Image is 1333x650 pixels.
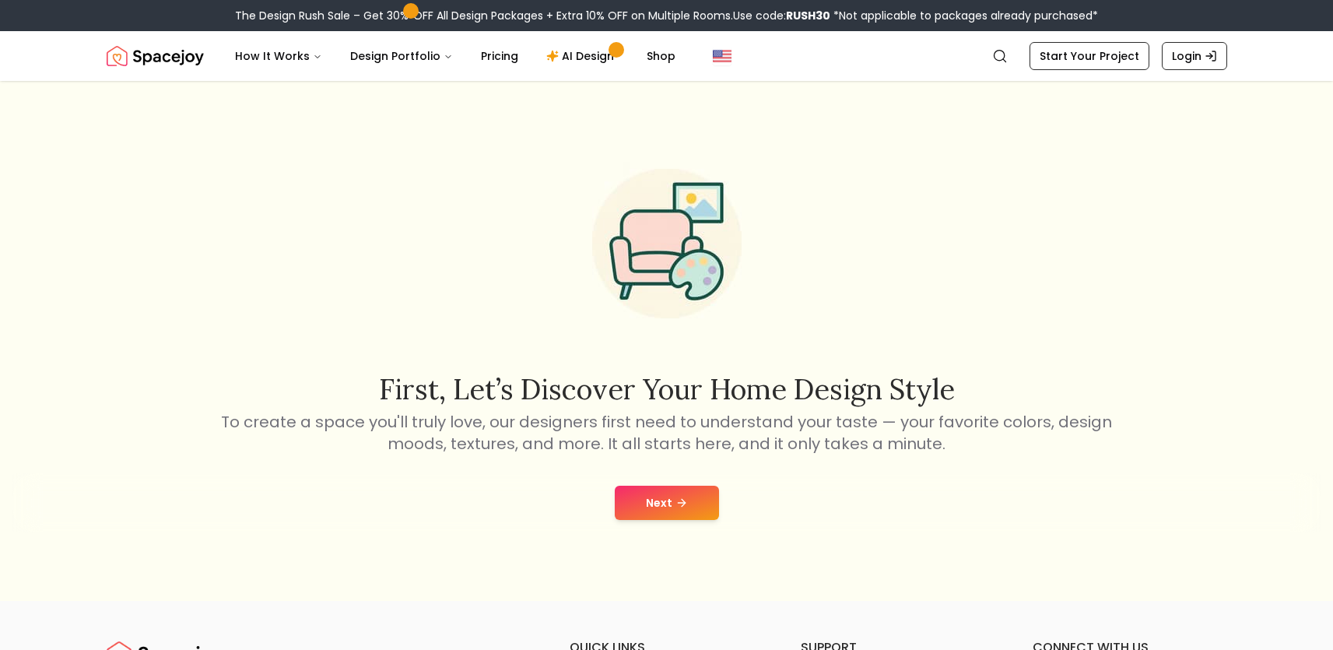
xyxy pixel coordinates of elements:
button: How It Works [223,40,335,72]
div: The Design Rush Sale – Get 30% OFF All Design Packages + Extra 10% OFF on Multiple Rooms. [235,8,1098,23]
img: United States [713,47,731,65]
span: *Not applicable to packages already purchased* [830,8,1098,23]
a: Pricing [468,40,531,72]
a: AI Design [534,40,631,72]
h2: First, let’s discover your home design style [219,374,1115,405]
b: RUSH30 [786,8,830,23]
img: Start Style Quiz Illustration [567,144,766,343]
a: Login [1162,42,1227,70]
nav: Global [107,31,1227,81]
button: Next [615,486,719,520]
a: Shop [634,40,688,72]
img: Spacejoy Logo [107,40,204,72]
p: To create a space you'll truly love, our designers first need to understand your taste — your fav... [219,411,1115,455]
span: Use code: [733,8,830,23]
button: Design Portfolio [338,40,465,72]
a: Start Your Project [1030,42,1149,70]
a: Spacejoy [107,40,204,72]
nav: Main [223,40,688,72]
